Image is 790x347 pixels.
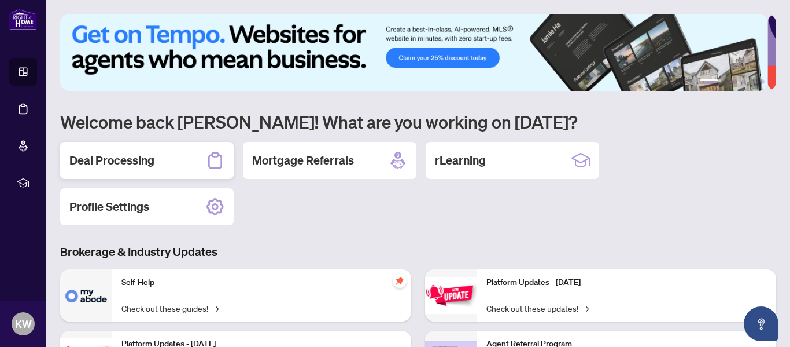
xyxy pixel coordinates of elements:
[435,152,486,169] h2: rLearning
[252,152,354,169] h2: Mortgage Referrals
[9,9,37,30] img: logo
[732,79,737,84] button: 3
[393,274,407,288] span: pushpin
[60,269,112,322] img: Self-Help
[744,306,778,341] button: Open asap
[486,302,589,315] a: Check out these updates!→
[700,79,718,84] button: 1
[425,277,477,313] img: Platform Updates - June 23, 2025
[583,302,589,315] span: →
[69,152,154,169] h2: Deal Processing
[15,316,32,332] span: KW
[121,276,402,289] p: Self-Help
[213,302,219,315] span: →
[751,79,755,84] button: 5
[60,111,776,133] h1: Welcome back [PERSON_NAME]! What are you working on [DATE]?
[121,302,219,315] a: Check out these guides!→
[486,276,767,289] p: Platform Updates - [DATE]
[60,244,776,260] h3: Brokerage & Industry Updates
[60,14,767,91] img: Slide 0
[741,79,746,84] button: 4
[760,79,765,84] button: 6
[723,79,728,84] button: 2
[69,199,149,215] h2: Profile Settings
